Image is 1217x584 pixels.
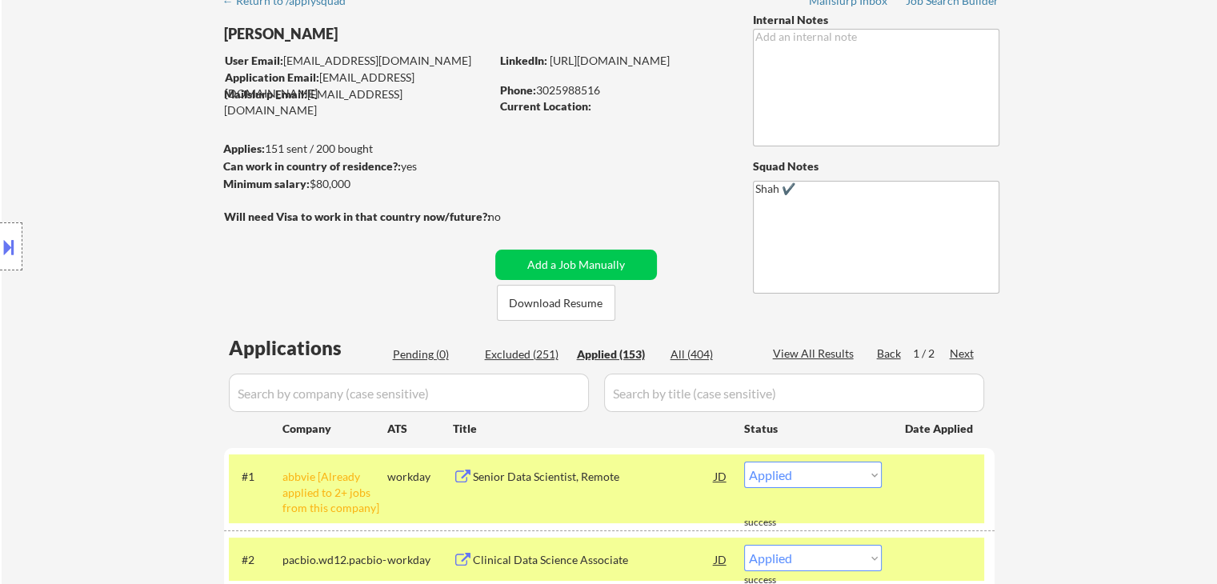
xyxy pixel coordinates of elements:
[753,12,999,28] div: Internal Notes
[713,462,729,490] div: JD
[223,176,490,192] div: $80,000
[229,338,387,358] div: Applications
[223,159,401,173] strong: Can work in country of residence?:
[950,346,975,362] div: Next
[225,70,319,84] strong: Application Email:
[242,469,270,485] div: #1
[282,421,387,437] div: Company
[224,87,307,101] strong: Mailslurp Email:
[229,374,589,412] input: Search by company (case sensitive)
[387,552,453,568] div: workday
[905,421,975,437] div: Date Applied
[577,346,657,362] div: Applied (153)
[473,469,715,485] div: Senior Data Scientist, Remote
[497,285,615,321] button: Download Resume
[753,158,999,174] div: Squad Notes
[224,24,553,44] div: [PERSON_NAME]
[387,421,453,437] div: ATS
[671,346,751,362] div: All (404)
[453,421,729,437] div: Title
[282,552,387,568] div: pacbio.wd12.pacbio-
[500,54,547,67] strong: LinkedIn:
[604,374,984,412] input: Search by title (case sensitive)
[225,53,490,69] div: [EMAIL_ADDRESS][DOMAIN_NAME]
[744,516,808,530] div: success
[242,552,270,568] div: #2
[393,346,473,362] div: Pending (0)
[500,99,591,113] strong: Current Location:
[485,346,565,362] div: Excluded (251)
[877,346,903,362] div: Back
[224,210,490,223] strong: Will need Visa to work in that country now/future?:
[225,54,283,67] strong: User Email:
[550,54,670,67] a: [URL][DOMAIN_NAME]
[224,86,490,118] div: [EMAIL_ADDRESS][DOMAIN_NAME]
[773,346,859,362] div: View All Results
[282,469,387,516] div: abbvie [Already applied to 2+ jobs from this company]
[744,414,882,442] div: Status
[488,209,534,225] div: no
[223,141,490,157] div: 151 sent / 200 bought
[473,552,715,568] div: Clinical Data Science Associate
[387,469,453,485] div: workday
[223,158,485,174] div: yes
[713,545,729,574] div: JD
[500,82,727,98] div: 3025988516
[225,70,490,101] div: [EMAIL_ADDRESS][DOMAIN_NAME]
[500,83,536,97] strong: Phone:
[495,250,657,280] button: Add a Job Manually
[913,346,950,362] div: 1 / 2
